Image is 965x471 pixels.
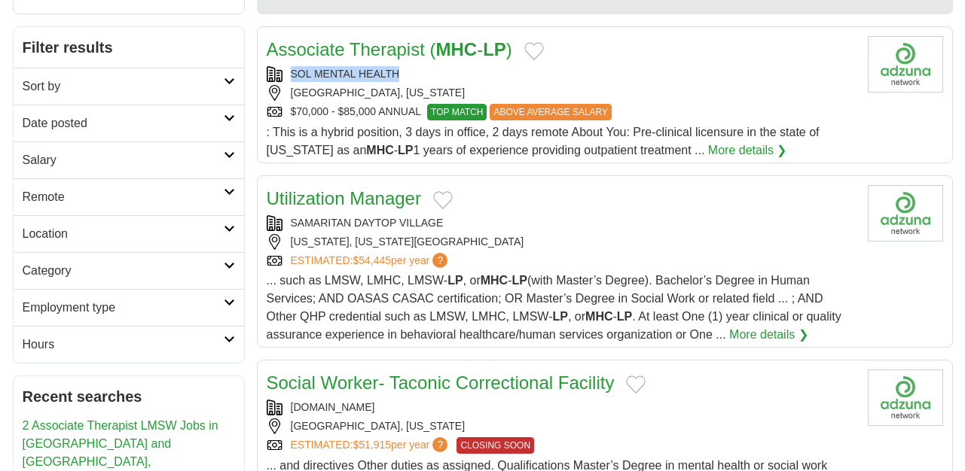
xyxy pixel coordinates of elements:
button: Add to favorite jobs [626,375,646,394]
a: Hours [14,326,244,363]
strong: LP [447,274,463,287]
h2: Filter results [14,27,244,68]
strong: MHC [366,144,393,156]
a: Sort by [14,68,244,105]
strong: LP [512,274,527,287]
a: Utilization Manager [267,188,421,208]
h2: Location [23,225,224,243]
span: ABOVE AVERAGE SALARY [490,104,612,120]
span: TOP MATCH [427,104,487,120]
a: Category [14,252,244,289]
h2: Sort by [23,77,224,96]
img: Company logo [868,185,943,242]
strong: LP [552,310,567,323]
span: ? [432,253,447,268]
div: [US_STATE], [US_STATE][GEOGRAPHIC_DATA] [267,234,856,250]
strong: MHC [436,39,478,59]
span: : This is a hybrid position, 3 days in office, 2 days remote About You: Pre-clinical licensure in... [267,126,820,156]
button: Add to favorite jobs [524,42,544,60]
span: ... such as LMSW, LMHC, LMSW- , or - (with Master’s Degree). Bachelor’s Degree in Human Services;... [267,274,841,341]
h2: Employment type [23,299,224,317]
span: $54,445 [353,254,391,266]
h2: Salary [23,151,224,169]
img: Company logo [868,36,943,93]
a: Salary [14,141,244,178]
div: [GEOGRAPHIC_DATA], [US_STATE] [267,85,856,101]
div: SAMARITAN DAYTOP VILLAGE [267,215,856,231]
a: Location [14,215,244,252]
h2: Category [23,262,224,280]
img: Company logo [868,369,943,426]
a: Associate Therapist (MHC-LP) [267,39,512,59]
strong: MHC [481,274,508,287]
div: [DOMAIN_NAME] [267,400,856,415]
strong: LP [398,144,413,156]
a: Social Worker- Taconic Correctional Facility [267,372,615,393]
a: More details ❯ [729,326,808,344]
a: Date posted [14,105,244,141]
a: Remote [14,178,244,215]
h2: Remote [23,188,224,206]
h2: Hours [23,336,224,354]
span: ? [432,437,447,452]
h2: Date posted [23,114,224,132]
strong: LP [483,39,506,59]
span: $51,915 [353,439,391,451]
a: ESTIMATED:$54,445per year? [291,253,451,269]
a: Employment type [14,289,244,326]
div: $70,000 - $85,000 ANNUAL [267,104,856,120]
h2: Recent searches [23,385,235,408]
div: [GEOGRAPHIC_DATA], [US_STATE] [267,418,856,434]
a: More details ❯ [708,141,787,160]
button: Add to favorite jobs [433,191,453,209]
strong: MHC [585,310,612,323]
a: ESTIMATED:$51,915per year? [291,437,451,454]
span: CLOSING SOON [457,437,534,454]
strong: LP [617,310,632,323]
div: SOL MENTAL HEALTH [267,66,856,82]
